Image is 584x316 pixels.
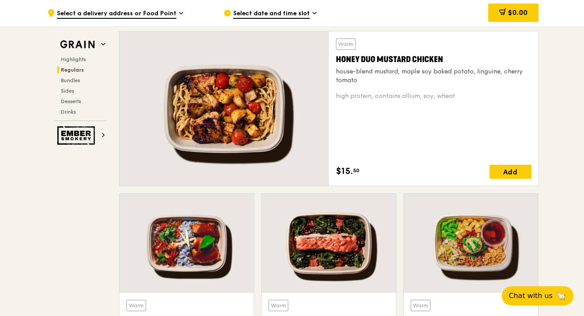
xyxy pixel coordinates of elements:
[509,291,553,301] span: Chat with us
[233,9,310,19] span: Select date and time slot
[336,38,356,50] div: Warm
[508,8,528,17] span: $0.00
[61,88,74,94] span: Sides
[490,165,532,179] div: Add
[61,109,76,115] span: Drinks
[57,37,98,52] img: Grain web logo
[126,300,146,311] div: Warm
[57,9,176,19] span: Select a delivery address or Food Point
[336,165,353,178] span: $15.
[61,98,81,104] span: Desserts
[353,167,360,174] span: 50
[502,286,574,306] button: Chat with us🦙
[57,126,98,145] img: Ember Smokery web logo
[336,92,532,101] div: high protein, contains allium, soy, wheat
[61,67,84,73] span: Regulars
[336,53,532,66] div: Honey Duo Mustard Chicken
[61,77,80,83] span: Bundles
[336,67,532,85] div: house-blend mustard, maple soy baked potato, linguine, cherry tomato
[411,300,430,311] div: Warm
[269,300,288,311] div: Warm
[556,291,567,301] span: 🦙
[61,56,86,63] span: Highlights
